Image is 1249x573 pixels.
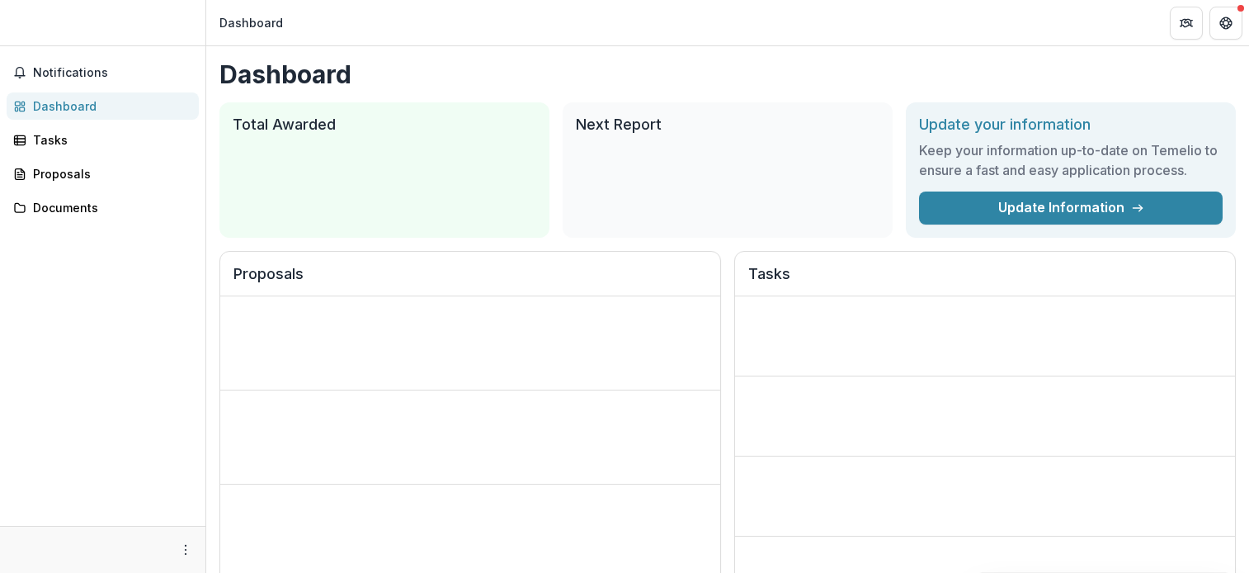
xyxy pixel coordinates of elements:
button: More [176,540,196,560]
a: Update Information [919,192,1223,225]
div: Tasks [33,131,186,149]
nav: breadcrumb [213,11,290,35]
a: Tasks [7,126,199,154]
h3: Keep your information up-to-date on Temelio to ensure a fast and easy application process. [919,140,1223,180]
div: Dashboard [219,14,283,31]
h2: Total Awarded [233,116,536,134]
h2: Next Report [576,116,879,134]
div: Documents [33,199,186,216]
h2: Update your information [919,116,1223,134]
h1: Dashboard [219,59,1236,89]
div: Dashboard [33,97,186,115]
span: Notifications [33,66,192,80]
a: Proposals [7,160,199,187]
button: Get Help [1209,7,1242,40]
a: Documents [7,194,199,221]
button: Partners [1170,7,1203,40]
h2: Tasks [748,265,1222,296]
h2: Proposals [233,265,707,296]
a: Dashboard [7,92,199,120]
div: Proposals [33,165,186,182]
button: Notifications [7,59,199,86]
